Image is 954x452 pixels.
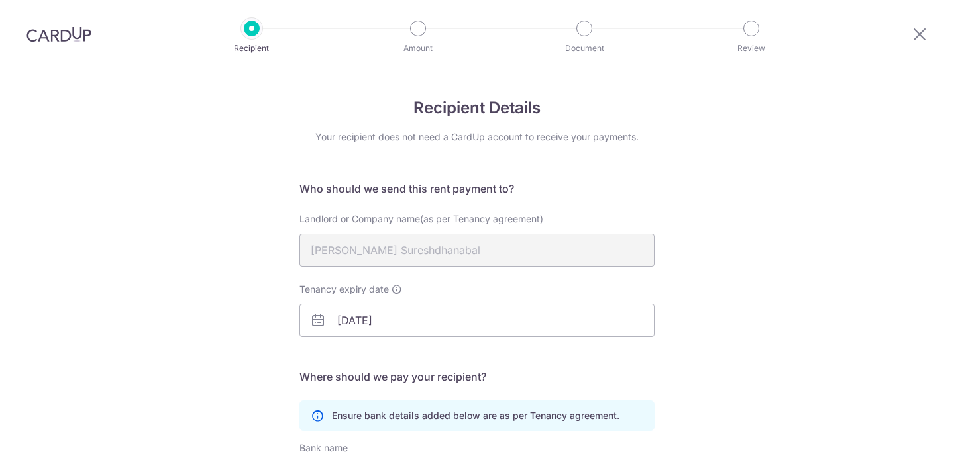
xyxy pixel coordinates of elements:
[299,130,655,144] div: Your recipient does not need a CardUp account to receive your payments.
[702,42,800,55] p: Review
[332,409,619,422] p: Ensure bank details added below are as per Tenancy agreement.
[869,412,941,445] iframe: Opens a widget where you can find more information
[535,42,633,55] p: Document
[299,181,655,197] h5: Who should we send this rent payment to?
[369,42,467,55] p: Amount
[299,369,655,384] h5: Where should we pay your recipient?
[299,304,655,337] input: DD/MM/YYYY
[203,42,301,55] p: Recipient
[299,283,389,296] span: Tenancy expiry date
[299,213,543,224] span: Landlord or Company name(as per Tenancy agreement)
[26,26,91,42] img: CardUp
[299,96,655,120] h4: Recipient Details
